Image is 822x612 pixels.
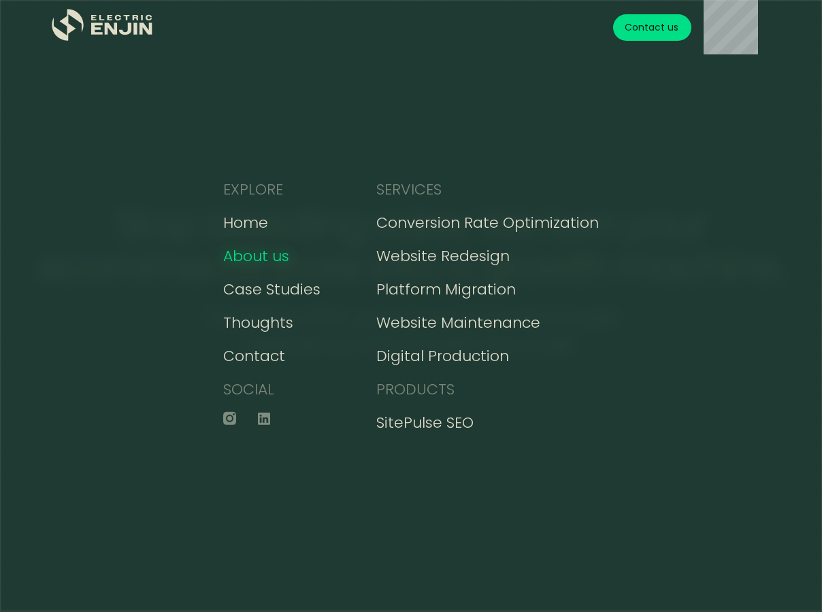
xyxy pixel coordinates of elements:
a: Website Maintenance [376,311,540,334]
a: About us [223,245,289,267]
a: Contact us [613,14,691,41]
a: Case Studies [223,278,320,301]
a: Thoughts [223,311,293,334]
div: EXPLORE [223,178,283,201]
a: Contact [223,345,285,367]
div: PRODUCTS [376,378,455,401]
div: SOCIAL [223,378,274,401]
a: home [52,9,154,46]
a: Website Redesign [376,245,510,267]
a: SitePulse SEO [376,411,474,434]
a: Conversion Rate Optimization [376,211,599,234]
div: Contact us [625,20,678,35]
a: Digital Production [376,345,509,367]
div: SERVICES [376,178,442,201]
a: Home [223,211,268,234]
a: Platform Migration [376,278,516,301]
